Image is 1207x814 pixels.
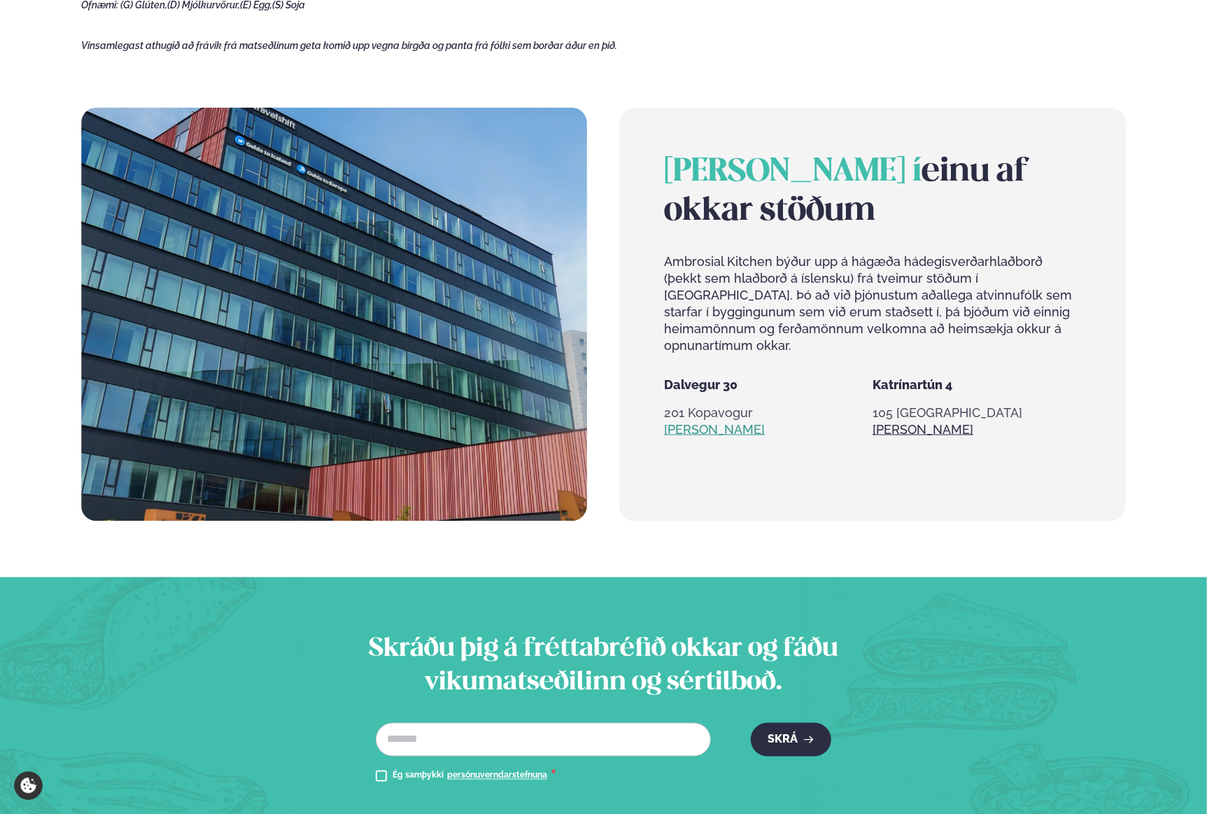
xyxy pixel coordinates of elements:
[328,633,879,701] h2: Skráðu þig á fréttabréfið okkar og fáðu vikumatseðilinn og sértilboð.
[873,421,973,438] a: Sjá meira
[873,405,1022,420] span: 105 [GEOGRAPHIC_DATA]
[393,768,556,785] div: Ég samþykki
[664,377,873,393] h5: Dalvegur 30
[664,157,922,188] span: [PERSON_NAME] í
[81,108,587,521] img: image alt
[664,421,765,438] a: Sjá meira
[81,40,617,51] span: Vinsamlegast athugið að frávik frá matseðlinum geta komið upp vegna birgða og panta frá fólki sem...
[751,723,831,757] button: Skrá
[664,153,1080,231] h2: einu af okkar stöðum
[873,377,1081,393] h5: Katrínartún 4
[447,771,547,782] a: persónuverndarstefnuna
[664,405,753,420] span: 201 Kopavogur
[14,771,43,800] a: Cookie settings
[664,253,1080,354] p: Ambrosial Kitchen býður upp á hágæða hádegisverðarhlaðborð (þekkt sem hlaðborð á íslensku) frá tv...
